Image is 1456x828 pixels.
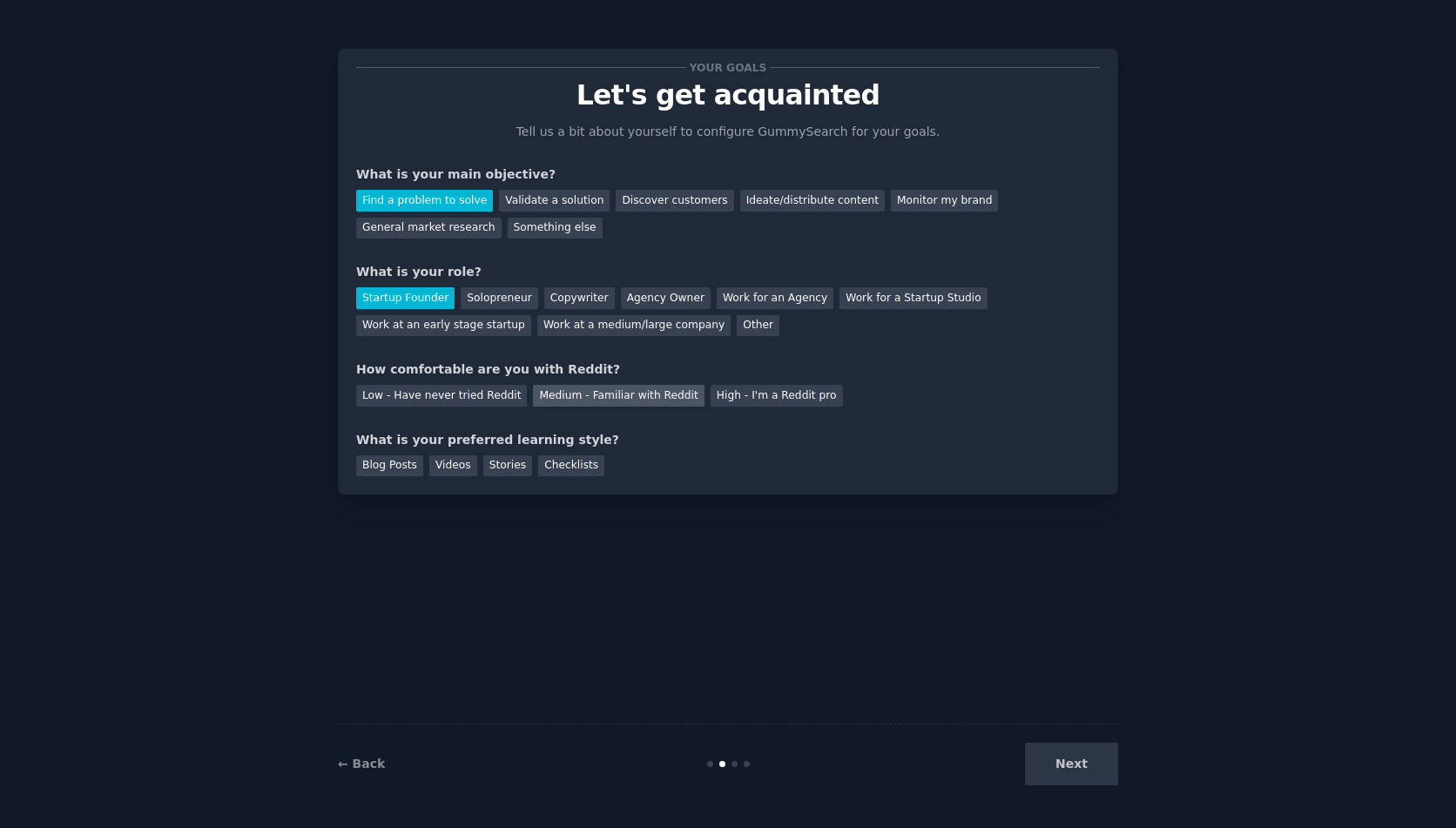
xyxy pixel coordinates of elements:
[717,287,833,309] div: Work for an Agency
[621,287,711,309] div: Agency Owner
[356,263,1100,281] div: What is your role?
[686,58,770,77] span: Your goals
[533,385,704,407] div: Medium - Familiar with Reddit
[616,190,733,212] div: Discover customers
[356,385,527,407] div: Low - Have never tried Reddit
[508,218,603,239] div: Something else
[499,190,610,212] div: Validate a solution
[544,287,615,309] div: Copywriter
[711,385,843,407] div: High - I'm a Reddit pro
[356,165,1100,184] div: What is your main objective?
[356,287,455,309] div: Startup Founder
[356,360,1100,379] div: How comfortable are you with Reddit?
[839,287,987,309] div: Work for a Startup Studio
[538,455,604,477] div: Checklists
[537,315,731,337] div: Work at a medium/large company
[429,455,477,477] div: Videos
[740,190,885,212] div: Ideate/distribute content
[509,123,947,141] p: Tell us a bit about yourself to configure GummySearch for your goals.
[356,431,1100,449] div: What is your preferred learning style?
[483,455,532,477] div: Stories
[461,287,537,309] div: Solopreneur
[891,190,998,212] div: Monitor my brand
[356,80,1100,111] p: Let's get acquainted
[338,757,385,771] a: ← Back
[356,190,493,212] div: Find a problem to solve
[356,218,502,239] div: General market research
[356,455,423,477] div: Blog Posts
[356,315,531,337] div: Work at an early stage startup
[737,315,779,337] div: Other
